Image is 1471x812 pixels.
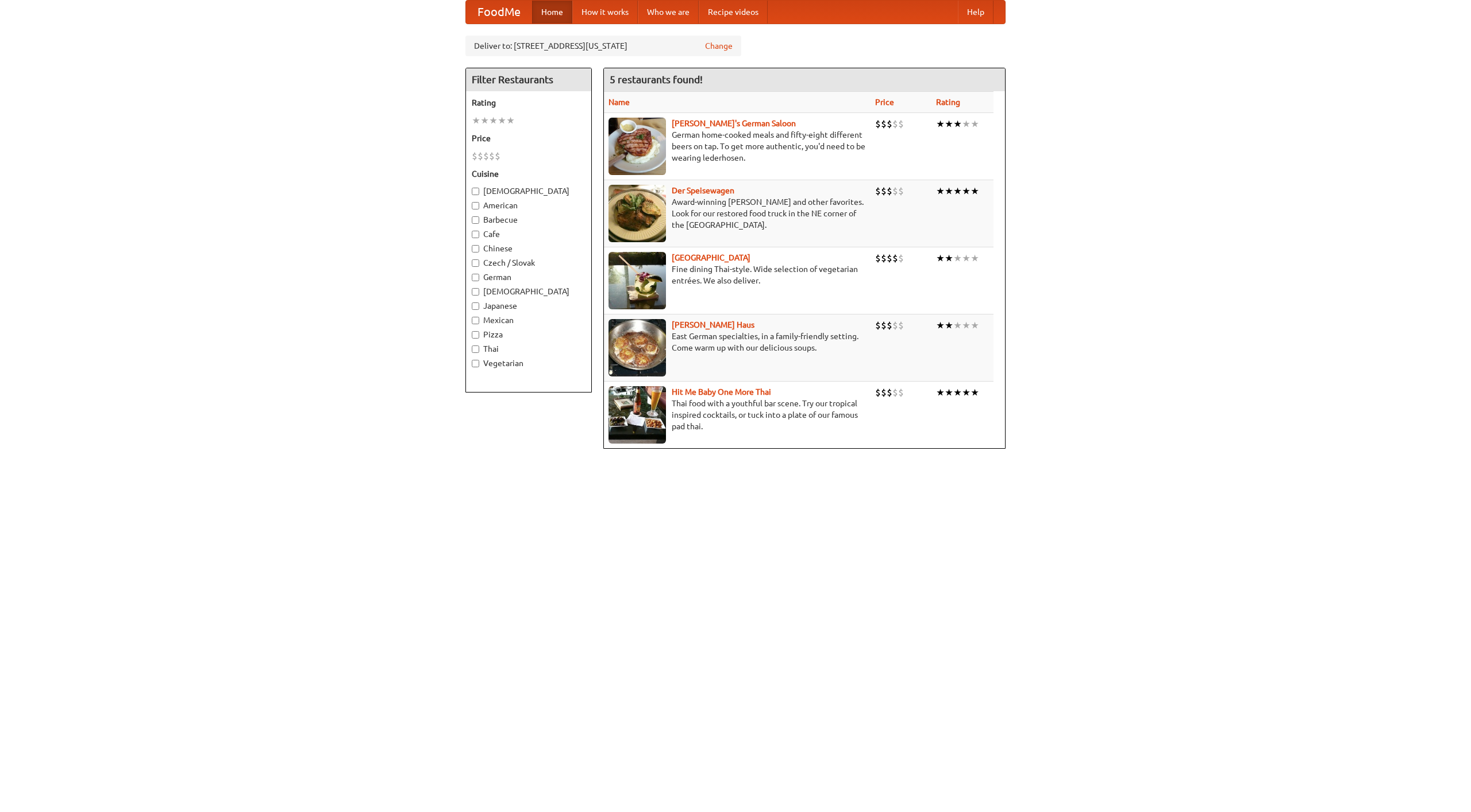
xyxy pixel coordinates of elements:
li: $ [489,150,495,162]
li: $ [892,386,898,399]
p: Award-winning [PERSON_NAME] and other favorites. Look for our restored food truck in the NE corne... [609,196,866,231]
label: Mexican [472,314,586,326]
li: $ [892,319,898,332]
a: Home [532,1,572,24]
h5: Rating [472,97,586,108]
li: ★ [945,252,953,265]
label: Chinese [472,243,586,254]
li: $ [892,185,898,197]
li: ★ [962,386,971,399]
li: ★ [945,319,953,332]
label: Cafe [472,228,586,240]
input: Thai [472,345,479,353]
li: ★ [936,118,945,130]
li: ★ [480,114,489,127]
li: ★ [953,386,962,399]
label: American [472,200,586,211]
li: ★ [945,386,953,399]
img: speisewagen.jpg [609,185,666,242]
input: Japanese [472,302,479,310]
li: $ [887,319,892,332]
li: $ [898,386,904,399]
li: ★ [953,319,962,332]
img: esthers.jpg [609,118,666,175]
li: ★ [953,252,962,265]
li: $ [472,150,478,162]
h5: Cuisine [472,168,586,180]
li: ★ [506,114,515,127]
a: Help [958,1,993,24]
a: [PERSON_NAME] Haus [672,320,754,329]
li: $ [881,386,887,399]
a: Price [875,98,894,107]
input: Vegetarian [472,360,479,367]
li: ★ [962,252,971,265]
a: Rating [936,98,960,107]
li: $ [881,185,887,197]
li: $ [898,319,904,332]
label: Japanese [472,300,586,312]
label: German [472,271,586,283]
ng-pluralize: 5 restaurants found! [610,74,703,85]
li: ★ [962,118,971,130]
li: ★ [489,114,498,127]
li: $ [881,118,887,130]
li: ★ [936,252,945,265]
a: Name [609,98,630,107]
div: Deliver to: [STREET_ADDRESS][US_STATE] [465,36,741,56]
p: East German specialties, in a family-friendly setting. Come warm up with our delicious soups. [609,331,866,353]
li: $ [875,185,881,197]
a: Der Speisewagen [672,186,734,195]
h5: Price [472,133,586,144]
li: $ [478,150,483,162]
input: German [472,274,479,281]
label: [DEMOGRAPHIC_DATA] [472,286,586,297]
p: Fine dining Thai-style. Wide selection of vegetarian entrées. We also deliver. [609,263,866,286]
h4: Filter Restaurants [466,68,591,91]
a: Hit Me Baby One More Thai [672,387,771,397]
li: $ [875,319,881,332]
a: Change [705,40,733,52]
li: $ [875,252,881,265]
li: ★ [498,114,506,127]
label: Vegetarian [472,358,586,369]
li: ★ [962,185,971,197]
li: $ [887,386,892,399]
a: [PERSON_NAME]'s German Saloon [672,119,796,128]
li: ★ [936,319,945,332]
img: kohlhaus.jpg [609,319,666,376]
li: ★ [962,319,971,332]
input: Barbecue [472,216,479,224]
li: $ [898,118,904,130]
li: ★ [971,118,979,130]
input: Cafe [472,231,479,238]
img: babythai.jpg [609,386,666,444]
p: German home-cooked meals and fifty-eight different beers on tap. To get more authentic, you'd nee... [609,129,866,164]
a: Who we are [638,1,699,24]
li: $ [875,386,881,399]
label: [DEMOGRAPHIC_DATA] [472,185,586,197]
img: satay.jpg [609,252,666,309]
li: $ [887,185,892,197]
label: Thai [472,343,586,355]
li: ★ [945,185,953,197]
label: Czech / Slovak [472,257,586,269]
li: $ [887,252,892,265]
a: Recipe videos [699,1,768,24]
li: ★ [971,386,979,399]
li: ★ [971,319,979,332]
input: Chinese [472,245,479,252]
label: Barbecue [472,214,586,226]
li: $ [887,118,892,130]
li: $ [881,319,887,332]
li: $ [898,252,904,265]
a: How it works [572,1,638,24]
li: $ [898,185,904,197]
input: [DEMOGRAPHIC_DATA] [472,188,479,195]
a: [GEOGRAPHIC_DATA] [672,253,750,262]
